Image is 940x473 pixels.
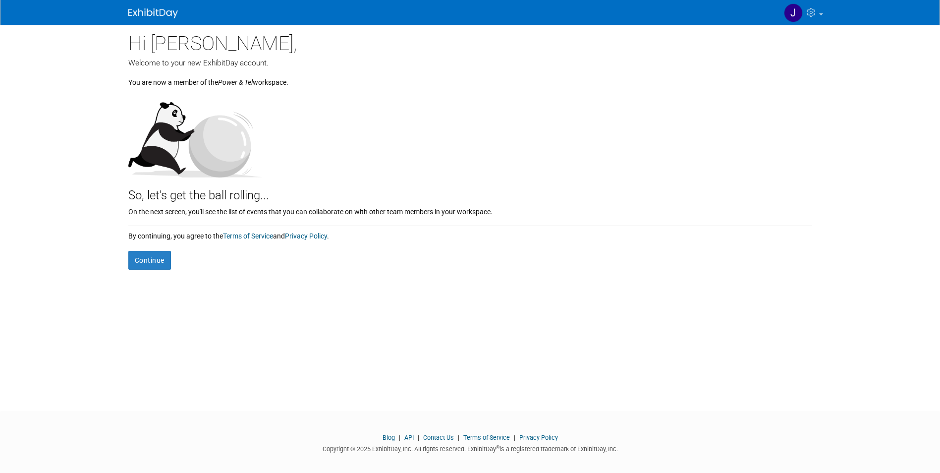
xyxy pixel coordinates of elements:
button: Continue [128,251,171,270]
a: API [404,434,414,441]
a: Privacy Policy [519,434,558,441]
a: Terms of Service [463,434,510,441]
div: So, let's get the ball rolling... [128,177,812,204]
img: ExhibitDay [128,8,178,18]
span: | [396,434,403,441]
div: Welcome to your new ExhibitDay account. [128,58,812,68]
div: On the next screen, you'll see the list of events that you can collaborate on with other team mem... [128,204,812,217]
img: Let's get the ball rolling [128,92,262,177]
i: Power & Tel [218,78,253,86]
sup: ® [496,445,499,450]
a: Contact Us [423,434,454,441]
div: You are now a member of the workspace. [128,68,812,87]
a: Terms of Service [223,232,273,240]
span: | [415,434,422,441]
img: Jeff Danner [784,3,803,22]
span: | [455,434,462,441]
div: By continuing, you agree to the and . [128,226,812,241]
a: Privacy Policy [285,232,327,240]
span: | [511,434,518,441]
a: Blog [383,434,395,441]
div: Hi [PERSON_NAME], [128,25,812,58]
